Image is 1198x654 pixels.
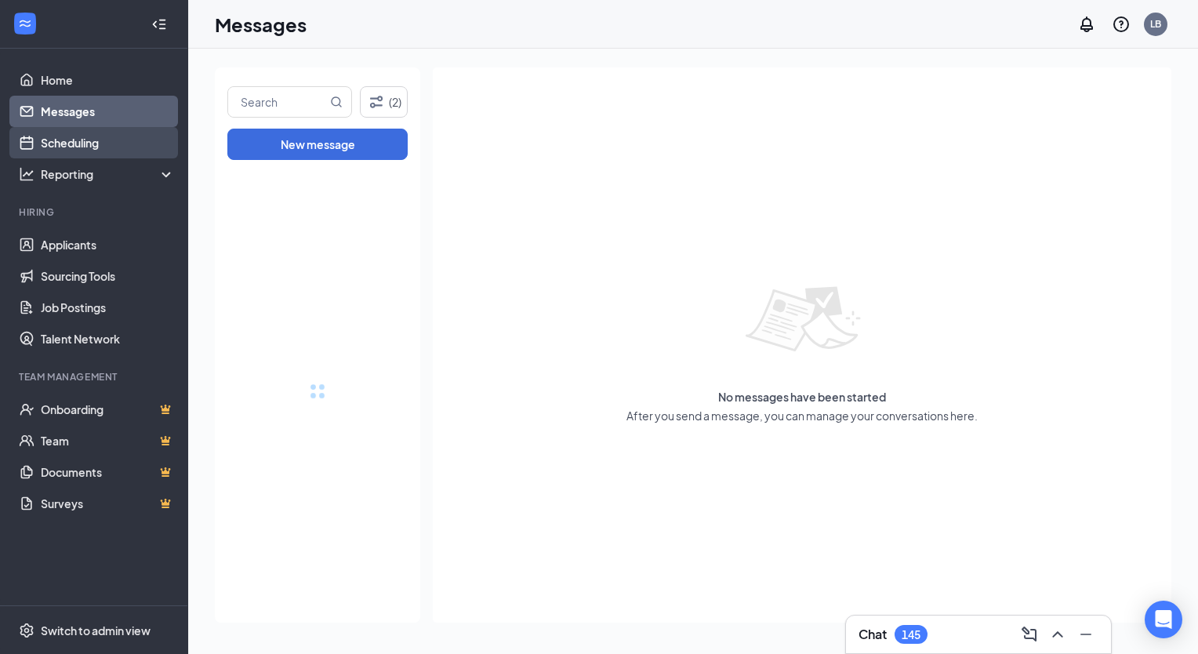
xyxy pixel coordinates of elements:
[41,425,175,456] a: TeamCrown
[19,166,34,182] svg: Analysis
[1150,17,1161,31] div: LB
[41,229,175,260] a: Applicants
[19,205,172,219] div: Hiring
[902,628,920,641] div: 145
[41,64,175,96] a: Home
[1048,625,1067,644] svg: ChevronUp
[330,96,343,108] svg: MagnifyingGlass
[41,260,175,292] a: Sourcing Tools
[41,623,151,638] div: Switch to admin view
[19,623,34,638] svg: Settings
[41,292,175,323] a: Job Postings
[215,11,307,38] h1: Messages
[41,323,175,354] a: Talent Network
[859,626,887,643] h3: Chat
[360,86,408,118] button: Filter (2)
[1073,622,1098,647] button: Minimize
[626,408,978,423] span: After you send a message, you can manage your conversations here.
[41,456,175,488] a: DocumentsCrown
[151,16,167,32] svg: Collapse
[41,394,175,425] a: OnboardingCrown
[718,389,886,405] span: No messages have been started
[41,127,175,158] a: Scheduling
[17,16,33,31] svg: WorkstreamLogo
[1045,622,1070,647] button: ChevronUp
[41,96,175,127] a: Messages
[19,370,172,383] div: Team Management
[1077,15,1096,34] svg: Notifications
[1145,601,1182,638] div: Open Intercom Messenger
[1020,625,1039,644] svg: ComposeMessage
[41,166,176,182] div: Reporting
[41,488,175,519] a: SurveysCrown
[228,87,327,117] input: Search
[367,93,386,111] svg: Filter
[1076,625,1095,644] svg: Minimize
[1112,15,1131,34] svg: QuestionInfo
[227,129,408,160] button: New message
[1017,622,1042,647] button: ComposeMessage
